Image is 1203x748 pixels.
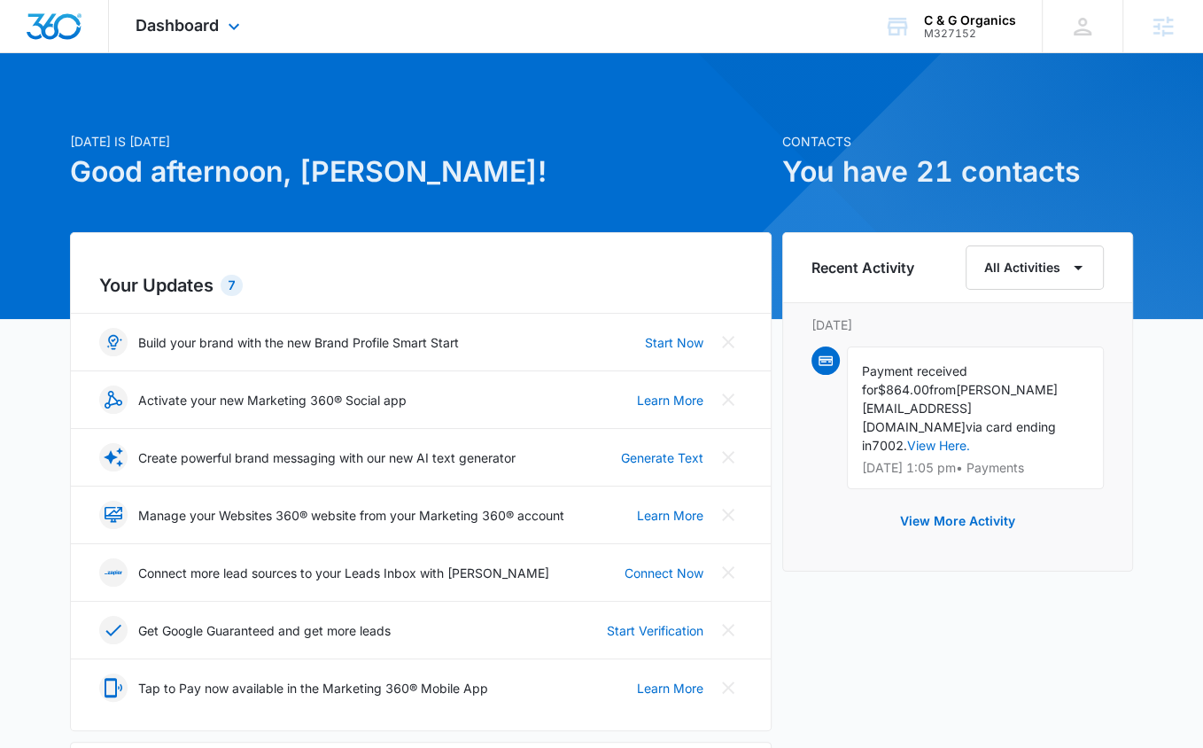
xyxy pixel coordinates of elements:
a: Learn More [637,679,703,697]
p: Connect more lead sources to your Leads Inbox with [PERSON_NAME] [138,564,549,582]
p: Get Google Guaranteed and get more leads [138,621,391,640]
p: [DATE] is [DATE] [70,132,772,151]
div: account name [924,13,1016,27]
span: from [929,382,956,397]
button: Close [714,328,742,356]
h6: Recent Activity [811,257,914,278]
button: Close [714,616,742,644]
p: Contacts [782,132,1133,151]
p: Create powerful brand messaging with our new AI text generator [138,448,516,467]
span: Dashboard [136,16,219,35]
span: [PERSON_NAME] [956,382,1058,397]
p: Tap to Pay now available in the Marketing 360® Mobile App [138,679,488,697]
span: 7002. [872,438,907,453]
p: Build your brand with the new Brand Profile Smart Start [138,333,459,352]
button: Close [714,443,742,471]
p: [DATE] 1:05 pm • Payments [862,462,1089,474]
button: Close [714,501,742,529]
h1: You have 21 contacts [782,151,1133,193]
h2: Your Updates [99,272,742,299]
span: $864.00 [878,382,929,397]
button: Close [714,386,742,414]
a: Start Verification [607,621,703,640]
button: All Activities [966,245,1104,290]
button: Close [714,674,742,702]
p: Manage your Websites 360® website from your Marketing 360® account [138,506,564,525]
h1: Good afternoon, [PERSON_NAME]! [70,151,772,193]
p: Activate your new Marketing 360® Social app [138,391,407,409]
div: account id [924,27,1016,40]
span: [EMAIL_ADDRESS][DOMAIN_NAME] [862,401,972,434]
a: Connect Now [625,564,703,582]
span: Payment received for [862,363,967,397]
a: Learn More [637,506,703,525]
a: View Here. [907,438,970,453]
a: Start Now [645,333,703,352]
button: Close [714,558,742,587]
button: View More Activity [882,500,1033,542]
a: Learn More [637,391,703,409]
a: Generate Text [621,448,703,467]
div: 7 [221,275,243,296]
p: [DATE] [811,316,1104,334]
